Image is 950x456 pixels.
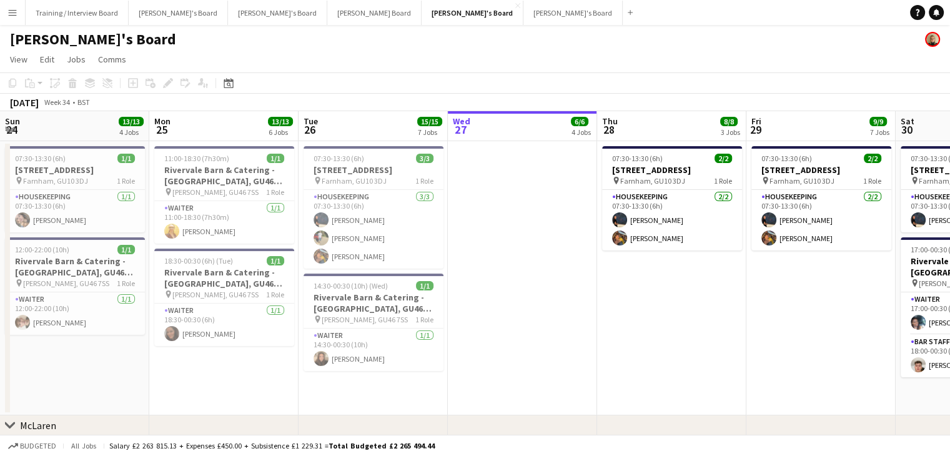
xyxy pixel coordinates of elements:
[523,1,623,25] button: [PERSON_NAME]'s Board
[10,96,39,109] div: [DATE]
[77,97,90,107] div: BST
[67,54,86,65] span: Jobs
[327,1,422,25] button: [PERSON_NAME] Board
[62,51,91,67] a: Jobs
[422,1,523,25] button: [PERSON_NAME]'s Board
[329,441,435,450] span: Total Budgeted £2 265 494.44
[20,419,56,432] div: McLaren
[41,97,72,107] span: Week 34
[26,1,129,25] button: Training / Interview Board
[129,1,228,25] button: [PERSON_NAME]'s Board
[40,54,54,65] span: Edit
[93,51,131,67] a: Comms
[10,30,176,49] h1: [PERSON_NAME]'s Board
[10,54,27,65] span: View
[109,441,435,450] div: Salary £2 263 815.13 + Expenses £450.00 + Subsistence £1 229.31 =
[20,442,56,450] span: Budgeted
[35,51,59,67] a: Edit
[925,32,940,47] app-user-avatar: Nikoleta Gehfeld
[228,1,327,25] button: [PERSON_NAME]'s Board
[98,54,126,65] span: Comms
[5,51,32,67] a: View
[6,439,58,453] button: Budgeted
[69,441,99,450] span: All jobs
